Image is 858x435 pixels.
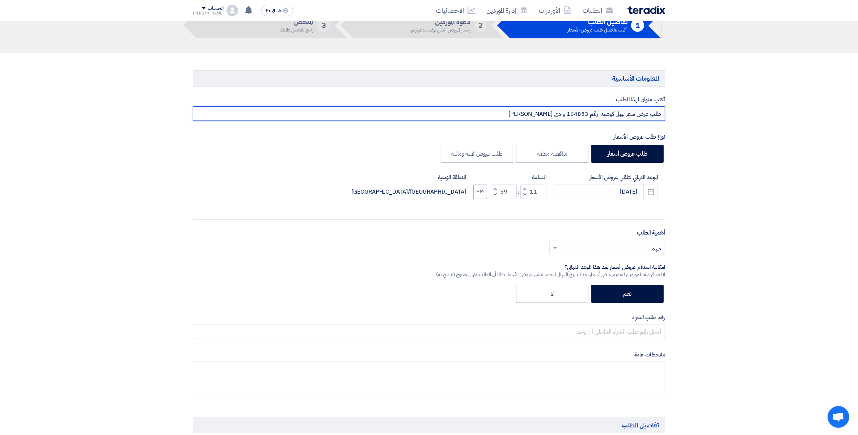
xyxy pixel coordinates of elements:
h5: الملخص [280,19,313,25]
div: اتاحة فرصة للموردين لتقديم عرض أسعار بعد التاريخ النهائي المحدد لتلقي عروض الأسعار طالما أن الطلب... [436,271,665,278]
button: English [261,5,293,16]
div: : [517,187,520,196]
h5: المعلومات الأساسية [193,70,665,86]
div: [GEOGRAPHIC_DATA]/[GEOGRAPHIC_DATA] [351,187,466,196]
div: 2 [474,19,487,32]
h5: تفاصيل الطلب [193,417,665,433]
label: الساعة [473,173,546,182]
img: Teradix logo [627,6,665,14]
div: إختيار الموردين الذين ترغب بدعوتهم [411,28,471,32]
span: English [266,8,281,13]
div: 3 [317,19,330,32]
button: PM [473,185,487,199]
div: [PERSON_NAME] [193,11,224,15]
label: لا [516,285,588,303]
div: راجع تفاصيل طلبك [280,28,313,32]
a: إدارة الموردين [481,2,533,19]
a: الأوردرات [533,2,577,19]
div: أكتب تفاصيل طلب عروض الأسعار [568,28,627,32]
label: رقم طلب الشراء [193,313,665,322]
h5: تفاصيل الطلب [568,19,627,25]
input: سنة-شهر-يوم [554,185,658,199]
input: مثال: طابعات ألوان, نظام إطفاء حريق, أجهزة كهربائية... [193,106,665,121]
input: Hours [520,185,546,199]
img: profile_test.png [227,5,238,16]
label: أكتب عنوان لهذا الطلب [193,96,665,104]
div: 1 [631,19,644,32]
label: المنطقة الزمنية [351,173,466,182]
label: نعم [591,285,664,303]
label: طلب عروض أسعار [591,145,664,163]
label: مناقصه مغلقه [516,145,588,163]
label: الموعد النهائي لتلقي عروض الأسعار [554,173,658,182]
a: الاحصائيات [430,2,481,19]
div: نوع طلب عروض الأسعار [193,132,665,141]
label: أهمية الطلب [637,228,665,237]
div: Open chat [828,406,849,428]
label: طلب عروض فنية ومالية [441,145,513,163]
div: امكانية استلام عروض أسعار بعد هذا الموعد النهائي؟ [436,264,665,271]
h5: دعوة الموردين [411,19,471,25]
input: أدخل رقم طلب الشراء الداخلي ان وجد [193,325,665,339]
div: الحساب [208,5,223,12]
input: Minutes [491,185,517,199]
label: ملاحظات عامة [193,351,665,359]
a: الطلبات [577,2,619,19]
